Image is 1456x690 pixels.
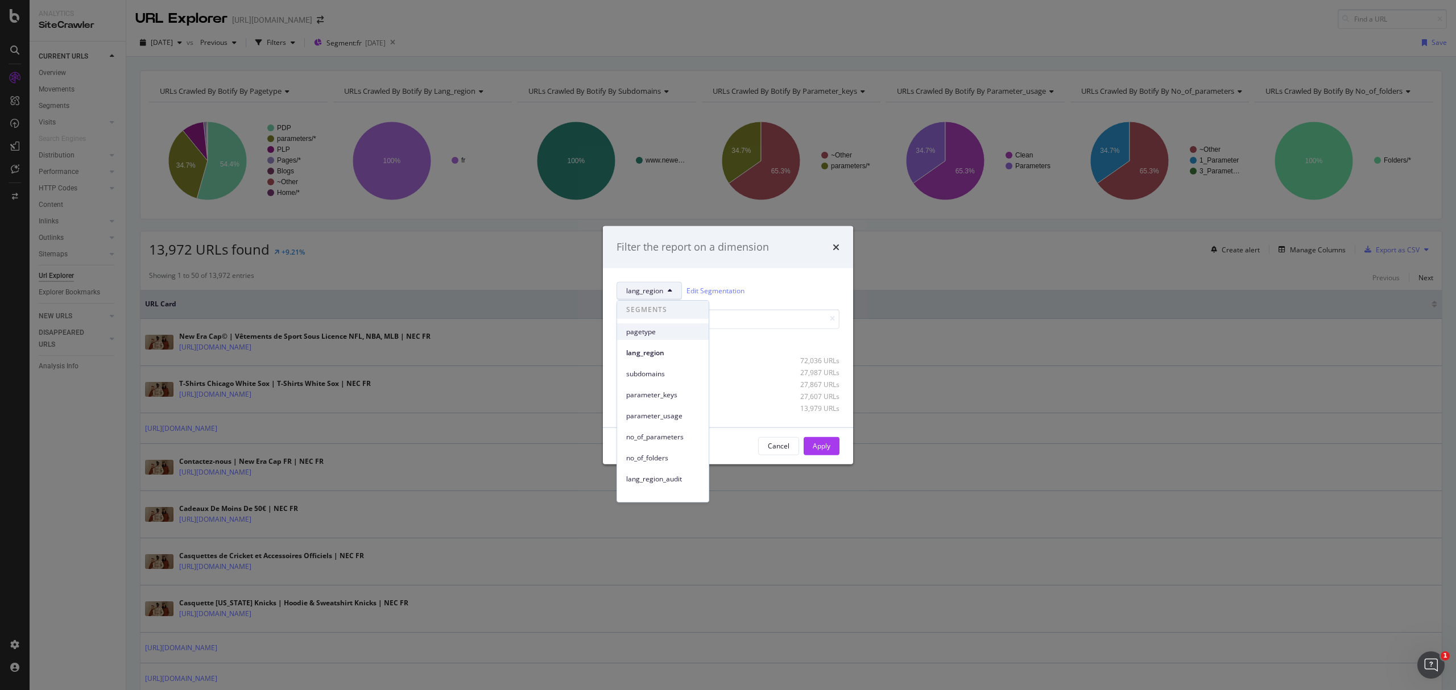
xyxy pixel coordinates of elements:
button: lang_region [617,281,682,300]
span: lang_region_audit [626,474,700,484]
div: modal [603,226,853,464]
span: parameter_usage [626,411,700,421]
span: lang_region [626,286,663,296]
div: 27,987 URLs [784,368,839,377]
span: pagetype [626,327,700,337]
div: Select all data available [617,338,839,347]
input: Search [617,309,839,329]
div: 72,036 URLs [784,356,839,365]
div: 27,867 URLs [784,380,839,389]
span: SEGMENTS [617,301,709,319]
button: Cancel [758,437,799,455]
div: Apply [813,441,830,451]
span: PW-Optimizations [626,495,700,505]
span: subdomains [626,369,700,379]
iframe: Intercom live chat [1417,651,1445,679]
div: 27,607 URLs [784,392,839,401]
a: Edit Segmentation [686,285,744,297]
span: lang_region [626,348,700,358]
span: no_of_folders [626,453,700,463]
div: times [833,240,839,255]
span: parameter_keys [626,390,700,400]
span: no_of_parameters [626,432,700,442]
div: 13,979 URLs [784,404,839,413]
div: Cancel [768,441,789,451]
div: Filter the report on a dimension [617,240,769,255]
button: Apply [804,437,839,455]
span: 1 [1441,651,1450,660]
